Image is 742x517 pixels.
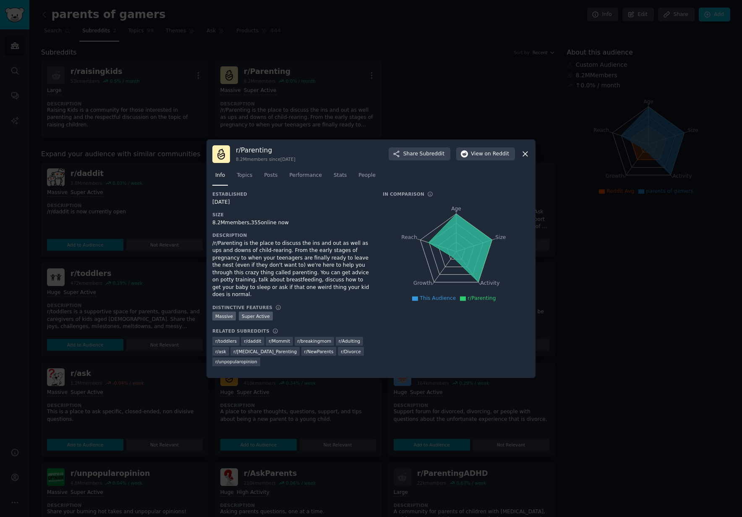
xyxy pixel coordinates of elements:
a: Topics [234,169,255,186]
h3: Description [212,232,371,238]
tspan: Age [451,206,461,212]
tspan: Activity [481,280,500,286]
span: Share [403,150,444,158]
div: Super Active [239,312,273,320]
div: 8.2M members, 355 online now [212,219,371,227]
span: r/ NewParents [304,349,334,354]
tspan: Size [495,234,506,240]
span: People [358,172,376,179]
span: Performance [289,172,322,179]
h3: r/ Parenting [236,146,295,155]
button: Viewon Reddit [456,147,515,161]
span: r/ unpopularopinion [215,359,257,365]
span: r/ ask [215,349,226,354]
a: Info [212,169,228,186]
a: Posts [261,169,280,186]
span: r/ Divorce [341,349,361,354]
span: r/ daddit [244,338,261,344]
span: Posts [264,172,277,179]
a: Stats [331,169,350,186]
span: Stats [334,172,347,179]
h3: Size [212,212,371,218]
h3: Established [212,191,371,197]
span: r/Parenting [468,295,496,301]
tspan: Growth [413,280,432,286]
span: Topics [237,172,252,179]
span: r/ Mommit [269,338,290,344]
div: /r/Parenting is the place to discuss the ins and out as well as ups and downs of child-rearing. F... [212,240,371,299]
tspan: Reach [401,234,417,240]
h3: Related Subreddits [212,328,269,334]
img: Parenting [212,145,230,163]
span: Subreddit [420,150,444,158]
a: Performance [286,169,325,186]
div: 8.2M members since [DATE] [236,156,295,162]
span: r/ toddlers [215,338,237,344]
span: This Audience [420,295,456,301]
span: r/ [MEDICAL_DATA]_Parenting [233,349,297,354]
span: r/ breakingmom [298,338,332,344]
div: Massive [212,312,236,320]
div: [DATE] [212,199,371,206]
span: Info [215,172,225,179]
a: People [355,169,379,186]
button: ShareSubreddit [389,147,450,161]
h3: Distinctive Features [212,304,272,310]
span: r/ Adulting [339,338,360,344]
span: on Reddit [485,150,509,158]
h3: In Comparison [383,191,424,197]
span: View [471,150,509,158]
